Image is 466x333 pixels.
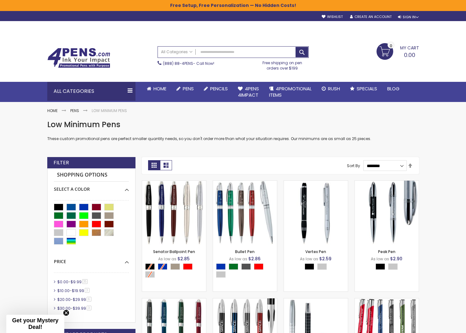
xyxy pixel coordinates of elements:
span: 0.00 [404,51,415,59]
a: Landmark Rollerball Pen [284,298,348,303]
span: 35 [82,279,88,284]
div: Black [305,263,314,270]
div: Select A Color [54,182,129,192]
span: 3 [87,306,91,310]
div: Silver [388,263,398,270]
div: Select A Color [376,263,401,271]
a: Paradigm Plus Custom Metal Pens [355,298,419,303]
div: Black [376,263,385,270]
span: Specials [357,85,377,92]
img: 4Pens Custom Pens and Promotional Products [47,48,110,68]
span: $19.99 [72,288,84,293]
span: $2.86 [248,256,261,262]
div: These custom promotional pens are perfect smaller quantity needs, so you don't order more than wh... [47,120,419,141]
span: $9.99 [71,279,82,285]
span: Pencils [210,85,228,92]
div: Price [54,254,129,265]
span: 3 [85,288,89,293]
div: Red [254,263,263,270]
div: Select A Color [145,263,206,279]
h1: Low Minimum Pens [47,120,419,130]
a: All Categories [158,47,196,57]
div: Sign In [398,15,419,20]
span: As low as [300,256,318,262]
label: Sort By [347,163,360,168]
div: All Categories [47,82,135,101]
a: $30.00-$39.993 [56,306,94,311]
div: Silver [317,263,327,270]
span: All Categories [161,49,193,54]
a: Senator Ballpoint Pen [153,249,195,254]
div: Free shipping on pen orders over $199 [256,58,309,71]
div: Select A Color [216,263,277,279]
a: Pens [70,108,79,113]
strong: Filter [54,159,69,166]
span: As low as [371,256,389,262]
strong: Low Minimum Pens [92,108,127,113]
span: $2.59 [319,256,331,262]
a: Bullet Pen [213,180,277,186]
a: Pens [171,82,199,96]
a: 0.00 0 [377,43,419,59]
a: Home [47,108,58,113]
span: Blog [387,85,400,92]
a: Pencils [199,82,233,96]
img: Senator Ballpoint Pen [142,181,206,245]
strong: Shopping Options [54,168,129,182]
div: Green [229,263,238,270]
a: 4Pens4impact [233,82,264,102]
a: Blog [382,82,405,96]
a: $20.00-$29.996 [56,297,94,302]
img: Vertex Pen [284,181,348,245]
span: $2.85 [177,256,190,262]
div: Red [183,263,193,270]
div: Get your Mystery Deal!Close teaser [6,315,64,333]
a: Elan Ballpoint Pen [213,298,277,303]
img: Bullet Pen [213,181,277,245]
a: Peak Pen [355,180,419,186]
span: $10.00 [57,288,70,293]
a: Specials [345,82,382,96]
span: 4Pens 4impact [238,85,259,98]
a: Rush [317,82,345,96]
div: Nickel [170,263,180,270]
a: 4PROMOTIONALITEMS [264,82,317,102]
span: $2.90 [390,256,402,262]
a: Navigator Pen [142,298,206,303]
span: $29.99 [73,297,86,302]
a: Wishlist [322,14,343,19]
span: $0.00 [57,279,68,285]
a: Senator Ballpoint Pen [142,180,206,186]
img: Peak Pen [355,181,419,245]
div: Gunmetal [241,263,251,270]
a: Vertex Pen [305,249,326,254]
span: As low as [229,256,247,262]
span: $20.00 [57,297,71,302]
a: $0.00-$9.9935 [56,279,90,285]
button: Close teaser [63,310,69,316]
span: Pens [183,85,194,92]
span: - Call Now! [163,61,214,66]
span: 6 [87,297,91,302]
strong: Grid [148,160,160,170]
span: 4PROMOTIONAL ITEMS [269,85,312,98]
a: Home [142,82,171,96]
span: 0 [390,43,392,49]
div: Select A Color [305,263,330,271]
span: $39.99 [73,306,86,311]
a: Create an Account [350,14,392,19]
div: Silver [216,271,226,278]
a: (888) 88-4PENS [163,61,193,66]
a: Vertex Pen [284,180,348,186]
a: Peak Pen [378,249,395,254]
span: $30.00 [57,306,71,311]
span: Rush [328,85,340,92]
span: Home [153,85,166,92]
a: Bullet Pen [235,249,255,254]
span: Get your Mystery Deal! [12,317,58,330]
span: As low as [158,256,176,262]
div: Blue [216,263,226,270]
a: $10.00-$19.993 [56,288,92,293]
